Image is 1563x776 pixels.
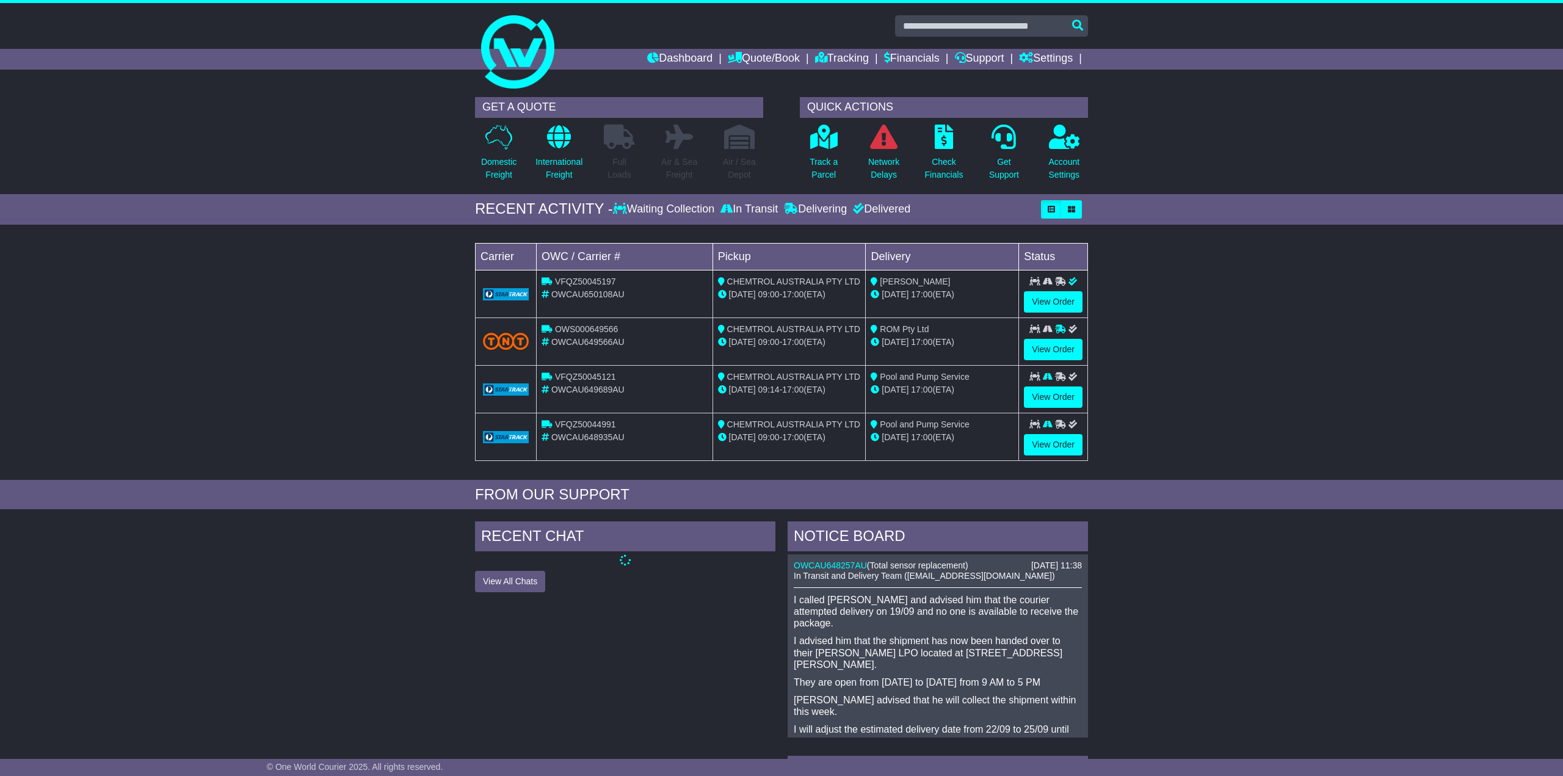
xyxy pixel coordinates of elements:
[871,383,1014,396] div: (ETA)
[782,337,803,347] span: 17:00
[794,571,1055,581] span: In Transit and Delivery Team ([EMAIL_ADDRESS][DOMAIN_NAME])
[727,324,860,334] span: CHEMTROL AUSTRALIA PTY LTD
[880,324,929,334] span: ROM Pty Ltd
[604,156,634,181] p: Full Loads
[647,49,713,70] a: Dashboard
[475,200,613,218] div: RECENT ACTIVITY -
[1019,243,1088,270] td: Status
[758,289,780,299] span: 09:00
[794,560,1082,571] div: ( )
[475,521,775,554] div: RECENT CHAT
[481,156,517,181] p: Domestic Freight
[1019,49,1073,70] a: Settings
[718,431,861,444] div: - (ETA)
[911,337,932,347] span: 17:00
[794,676,1082,688] p: They are open from [DATE] to [DATE] from 9 AM to 5 PM
[800,97,1088,118] div: QUICK ACTIONS
[809,124,838,188] a: Track aParcel
[551,385,625,394] span: OWCAU649689AU
[782,432,803,442] span: 17:00
[870,560,965,570] span: Total sensor replacement
[537,243,713,270] td: OWC / Carrier #
[868,124,900,188] a: NetworkDelays
[794,694,1082,717] p: [PERSON_NAME] advised that he will collect the shipment within this week.
[267,762,443,772] span: © One World Courier 2025. All rights reserved.
[882,385,908,394] span: [DATE]
[718,383,861,396] div: - (ETA)
[551,337,625,347] span: OWCAU649566AU
[718,336,861,349] div: - (ETA)
[483,288,529,300] img: GetCarrierServiceLogo
[871,288,1014,301] div: (ETA)
[1024,386,1082,408] a: View Order
[723,156,756,181] p: Air / Sea Depot
[810,156,838,181] p: Track a Parcel
[729,337,756,347] span: [DATE]
[988,124,1020,188] a: GetSupport
[475,571,545,592] button: View All Chats
[782,385,803,394] span: 17:00
[794,723,1082,747] p: I will adjust the estimated delivery date from 22/09 to 25/09 until the shipment gets collected f...
[989,156,1019,181] p: Get Support
[551,289,625,299] span: OWCAU650108AU
[727,419,860,429] span: CHEMTROL AUSTRALIA PTY LTD
[729,289,756,299] span: [DATE]
[555,324,618,334] span: OWS000649566
[911,385,932,394] span: 17:00
[481,124,517,188] a: DomesticFreight
[483,383,529,396] img: GetCarrierServiceLogo
[1024,339,1082,360] a: View Order
[794,635,1082,670] p: I advised him that the shipment has now been handed over to their [PERSON_NAME] LPO located at [S...
[880,419,969,429] span: Pool and Pump Service
[1024,434,1082,455] a: View Order
[551,432,625,442] span: OWCAU648935AU
[1049,156,1080,181] p: Account Settings
[555,372,616,382] span: VFQZ50045121
[535,124,583,188] a: InternationalFreight
[555,277,616,286] span: VFQZ50045197
[871,336,1014,349] div: (ETA)
[882,337,908,347] span: [DATE]
[794,594,1082,629] p: I called [PERSON_NAME] and advised him that the courier attempted delivery on 19/09 and no one is...
[613,203,717,216] div: Waiting Collection
[880,372,969,382] span: Pool and Pump Service
[911,289,932,299] span: 17:00
[781,203,850,216] div: Delivering
[483,431,529,443] img: GetCarrierServiceLogo
[483,333,529,349] img: TNT_Domestic.png
[815,49,869,70] a: Tracking
[868,156,899,181] p: Network Delays
[729,385,756,394] span: [DATE]
[717,203,781,216] div: In Transit
[850,203,910,216] div: Delivered
[475,97,763,118] div: GET A QUOTE
[882,289,908,299] span: [DATE]
[713,243,866,270] td: Pickup
[758,432,780,442] span: 09:00
[1024,291,1082,313] a: View Order
[866,243,1019,270] td: Delivery
[1031,560,1082,571] div: [DATE] 11:38
[718,288,861,301] div: - (ETA)
[882,432,908,442] span: [DATE]
[788,521,1088,554] div: NOTICE BOARD
[476,243,537,270] td: Carrier
[911,432,932,442] span: 17:00
[924,124,964,188] a: CheckFinancials
[475,486,1088,504] div: FROM OUR SUPPORT
[758,337,780,347] span: 09:00
[729,432,756,442] span: [DATE]
[661,156,697,181] p: Air & Sea Freight
[728,49,800,70] a: Quote/Book
[727,372,860,382] span: CHEMTROL AUSTRALIA PTY LTD
[794,560,867,570] a: OWCAU648257AU
[782,289,803,299] span: 17:00
[535,156,582,181] p: International Freight
[955,49,1004,70] a: Support
[1048,124,1081,188] a: AccountSettings
[925,156,963,181] p: Check Financials
[758,385,780,394] span: 09:14
[555,419,616,429] span: VFQZ50044991
[871,431,1014,444] div: (ETA)
[884,49,940,70] a: Financials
